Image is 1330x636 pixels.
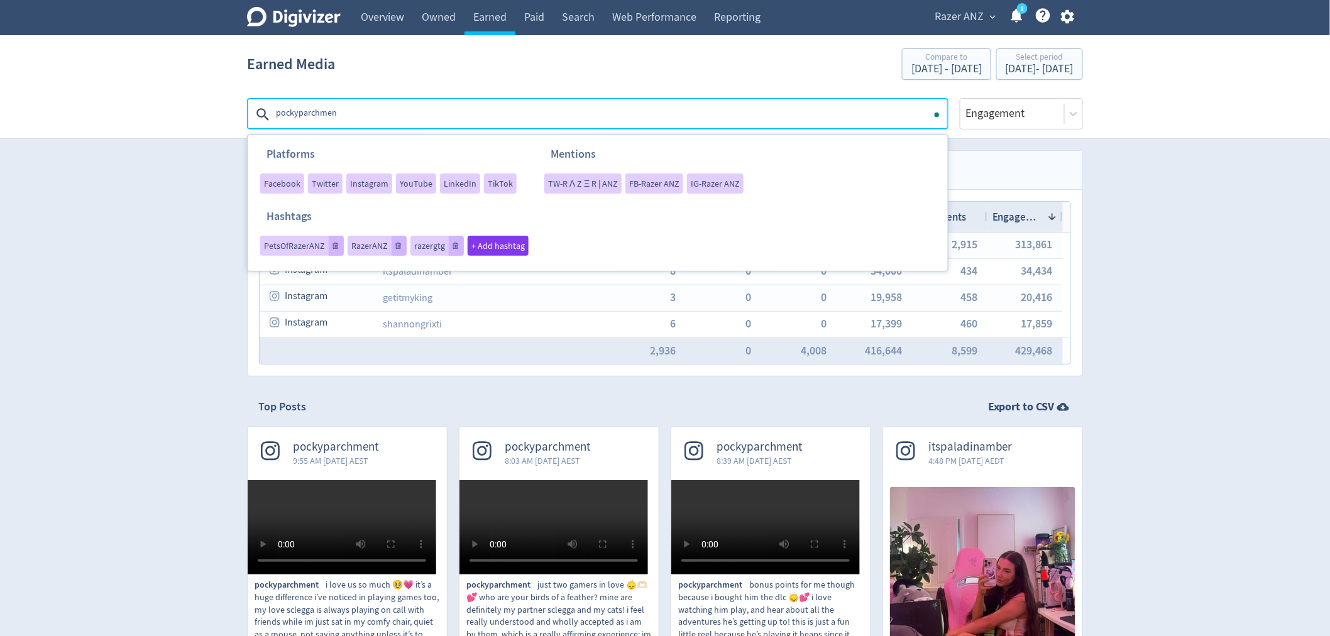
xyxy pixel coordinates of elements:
button: 34,000 [871,265,902,277]
span: pockyparchment [466,579,537,591]
button: 0 [821,292,827,303]
button: 458 [960,292,977,303]
span: 8:03 AM [DATE] AEST [505,454,590,467]
div: Select period [1006,53,1074,63]
span: expand_more [987,11,998,23]
h1: Earned Media [247,44,335,84]
button: 0 [745,265,751,277]
button: 6 [670,318,676,329]
span: pockyparchment [255,579,326,591]
button: Compare to[DATE] - [DATE] [902,48,991,80]
span: Instagram [285,284,327,309]
textarea: To enrich screen reader interactions, please activate Accessibility in Grammarly extension settings [275,102,947,127]
span: Instagram [350,179,388,188]
button: 4,008 [801,345,827,356]
button: 460 [960,318,977,329]
button: 2,936 [650,345,676,356]
button: 3 [670,292,676,303]
span: pockyparchment [678,579,749,591]
button: 17,399 [871,318,902,329]
span: Razer ANZ [935,7,984,27]
span: FB-Razer ANZ [629,179,679,188]
span: RazerANZ [351,241,388,250]
span: 4:48 PM [DATE] AEDT [928,454,1013,467]
button: 0 [821,318,827,329]
button: Select period[DATE]- [DATE] [996,48,1083,80]
span: PetsOfRazerANZ [264,241,325,250]
strong: Export to CSV [988,399,1055,415]
button: 313,861 [1016,239,1053,250]
h3: Mentions [532,146,744,173]
span: pockyparchment [505,440,590,454]
span: IG-Razer ANZ [691,179,740,188]
button: 8 [670,265,676,277]
span: pockyparchment [293,440,378,454]
button: 20,416 [1021,292,1053,303]
span: Engagement [992,210,1043,224]
button: 0 [745,292,751,303]
button: 416,644 [865,345,902,356]
a: getitmyking [383,292,432,304]
button: 0 [821,265,827,277]
button: 17,859 [1021,318,1053,329]
span: TW-R Λ Z Ξ R | ANZ [548,179,618,188]
text: 1 [1021,4,1024,13]
button: 34,434 [1021,265,1053,277]
button: 2,915 [952,239,977,250]
svg: instagram [270,290,281,302]
span: + Add hashtag [471,241,525,250]
a: shannongrixti [383,318,442,331]
span: 9:55 AM [DATE] AEST [293,454,378,467]
h2: Top Posts [258,399,306,415]
button: 19,958 [871,292,902,303]
button: Razer ANZ [930,7,999,27]
span: Twitter [312,179,339,188]
div: [DATE] - [DATE] [911,63,982,75]
button: 8,599 [952,345,977,356]
button: 0 [745,345,751,356]
button: 429,468 [1016,345,1053,356]
span: itspaladinamber [928,440,1013,454]
span: razergtg [414,241,445,250]
span: LinkedIn [444,179,476,188]
a: itspaladinamber [383,265,453,278]
span: pockyparchment [717,440,802,454]
svg: instagram [270,317,281,328]
div: Compare to [911,53,982,63]
button: 0 [745,318,751,329]
a: 1 [1017,3,1028,14]
span: YouTube [400,179,432,188]
div: [DATE] - [DATE] [1006,63,1074,75]
h3: Platforms [248,146,517,173]
span: 8:39 AM [DATE] AEST [717,454,802,467]
span: TikTok [488,179,513,188]
span: Instagram [285,310,327,335]
button: 434 [960,265,977,277]
h3: Hashtags [248,209,529,236]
